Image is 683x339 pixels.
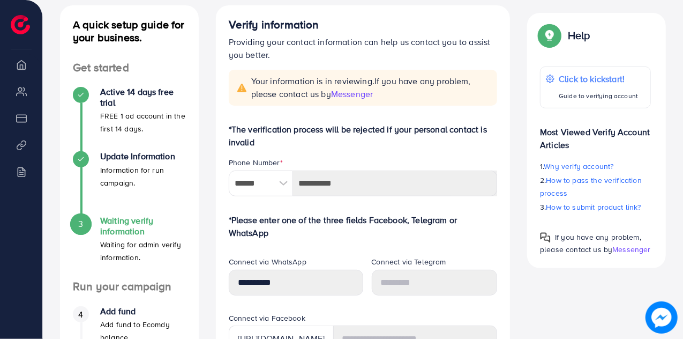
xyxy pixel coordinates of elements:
h4: Verify information [229,18,498,32]
p: Click to kickstart! [559,72,638,85]
li: Update Information [60,151,199,216]
p: Guide to verifying account [559,90,638,102]
li: Waiting verify information [60,216,199,280]
p: Providing your contact information can help us contact you to assist you better. [229,35,498,61]
h4: A quick setup guide for your business. [60,18,199,44]
p: Waiting for admin verify information. [100,238,186,264]
span: Messenger [612,244,650,255]
p: *The verification process will be rejected if your personal contact is invalid [229,123,498,149]
h4: Waiting verify information [100,216,186,236]
span: How to pass the verification process [540,175,642,198]
span: Your information is in reviewing. [251,75,491,100]
h4: Active 14 days free trial [100,87,186,107]
p: 3. [540,201,651,213]
span: Messenger [331,88,373,100]
h4: Update Information [100,151,186,161]
span: If you have any problem, please contact us by [251,75,471,99]
img: Popup guide [540,26,559,45]
label: Connect via WhatsApp [229,256,306,267]
img: Popup guide [540,232,551,243]
span: How to submit product link? [546,202,641,212]
p: 1. [540,160,651,173]
h4: Add fund [100,306,186,316]
p: Help [568,29,590,42]
h4: Get started [60,61,199,75]
img: alert [237,84,247,92]
p: 2. [540,174,651,200]
label: Phone Number [229,157,283,168]
p: Most Viewed Verify Account Articles [540,117,651,151]
span: If you have any problem, please contact us by [540,232,641,255]
img: image [646,301,678,334]
img: logo [11,15,30,34]
label: Connect via Telegram [372,256,446,267]
span: 4 [78,308,83,321]
p: Information for run campaign. [100,164,186,189]
p: *Please enter one of the three fields Facebook, Telegram or WhatsApp [229,213,498,239]
p: FREE 1 ad account in the first 14 days. [100,109,186,135]
li: Active 14 days free trial [60,87,199,151]
span: Why verify account? [544,161,614,172]
span: 3 [78,218,83,230]
h4: Run your campaign [60,280,199,293]
label: Connect via Facebook [229,313,305,323]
